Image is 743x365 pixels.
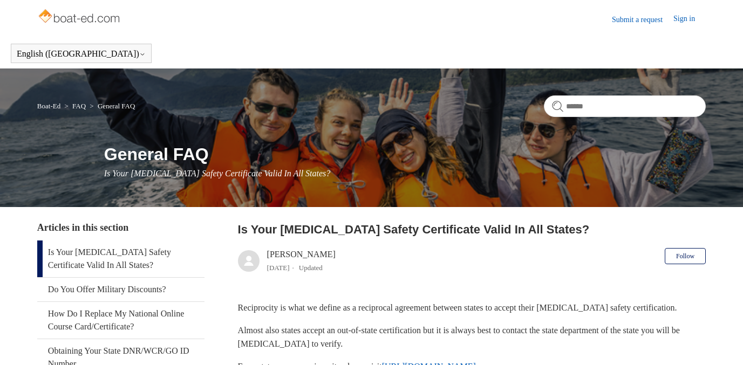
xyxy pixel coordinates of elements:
[104,141,706,167] h1: General FAQ
[37,302,205,339] a: How Do I Replace My National Online Course Card/Certificate?
[267,264,290,272] time: 03/01/2024, 16:48
[707,329,735,357] div: Live chat
[238,323,706,351] p: Almost also states accept an out-of-state certification but it is always best to contact the stat...
[238,221,706,238] h2: Is Your Boating Safety Certificate Valid In All States?
[17,49,146,59] button: English ([GEOGRAPHIC_DATA])
[673,13,706,26] a: Sign in
[267,248,336,274] div: [PERSON_NAME]
[299,264,323,272] li: Updated
[72,102,86,110] a: FAQ
[37,240,205,277] a: Is Your [MEDICAL_DATA] Safety Certificate Valid In All States?
[87,102,135,110] li: General FAQ
[37,278,205,301] a: Do You Offer Military Discounts?
[98,102,135,110] a: General FAQ
[37,6,123,28] img: Boat-Ed Help Center home page
[238,301,706,315] p: Reciprocity is what we define as a reciprocal agreement between states to accept their [MEDICAL_D...
[37,102,60,110] a: Boat-Ed
[37,222,128,233] span: Articles in this section
[612,14,673,25] a: Submit a request
[37,102,63,110] li: Boat-Ed
[665,248,706,264] button: Follow Article
[544,95,706,117] input: Search
[62,102,87,110] li: FAQ
[104,169,331,178] span: Is Your [MEDICAL_DATA] Safety Certificate Valid In All States?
